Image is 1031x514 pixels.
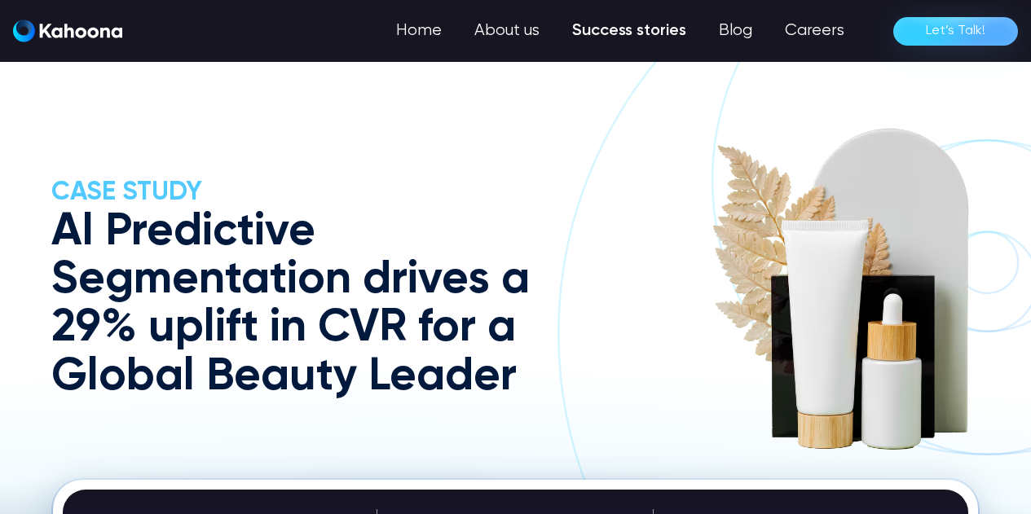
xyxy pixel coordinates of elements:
h2: CASE Study [51,177,625,208]
a: About us [458,15,556,47]
a: Let’s Talk! [893,17,1018,46]
img: Kahoona logo white [13,20,122,42]
a: Success stories [556,15,703,47]
a: home [13,20,122,43]
div: Let’s Talk! [926,18,985,44]
h1: AI Predictive Segmentation drives a 29% uplift in CVR for a Global Beauty Leader [51,209,625,402]
a: Careers [769,15,861,47]
a: Home [380,15,458,47]
a: Blog [703,15,769,47]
